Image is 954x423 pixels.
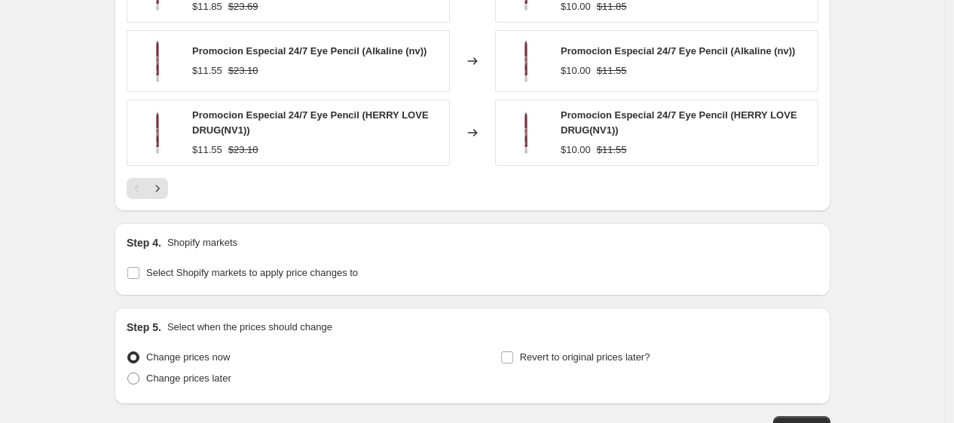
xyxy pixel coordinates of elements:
img: 3605971545153_1_69c84233-ab4c-4d8d-9df3-9c6725b48a4f_80x.jpg [135,110,180,155]
span: Promocion Especial 24/7 Eye Pencil (Alkaline (nv)) [561,45,795,57]
strike: $11.55 [597,143,627,158]
span: Change prices later [146,372,231,384]
h2: Step 5. [127,320,161,335]
div: $11.55 [192,63,222,78]
img: 3605971545153_1_69c84233-ab4c-4d8d-9df3-9c6725b48a4f_80x.jpg [503,38,549,84]
span: Promocion Especial 24/7 Eye Pencil (Alkaline (nv)) [192,45,427,57]
nav: Pagination [127,178,168,199]
span: Promocion Especial 24/7 Eye Pencil (HERRY LOVE DRUG(NV1)) [561,109,797,136]
p: Select when the prices should change [167,320,332,335]
img: 3605971545153_1_69c84233-ab4c-4d8d-9df3-9c6725b48a4f_80x.jpg [503,110,549,155]
span: Change prices now [146,351,230,363]
strike: $23.10 [228,63,258,78]
div: $10.00 [561,143,591,158]
p: Shopify markets [167,235,237,250]
span: Revert to original prices later? [520,351,650,363]
button: Next [147,178,168,199]
span: Promocion Especial 24/7 Eye Pencil (HERRY LOVE DRUG(NV1)) [192,109,429,136]
div: $10.00 [561,63,591,78]
h2: Step 4. [127,235,161,250]
img: 3605971545153_1_69c84233-ab4c-4d8d-9df3-9c6725b48a4f_80x.jpg [135,38,180,84]
strike: $11.55 [597,63,627,78]
div: $11.55 [192,143,222,158]
span: Select Shopify markets to apply price changes to [146,267,358,278]
strike: $23.10 [228,143,258,158]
